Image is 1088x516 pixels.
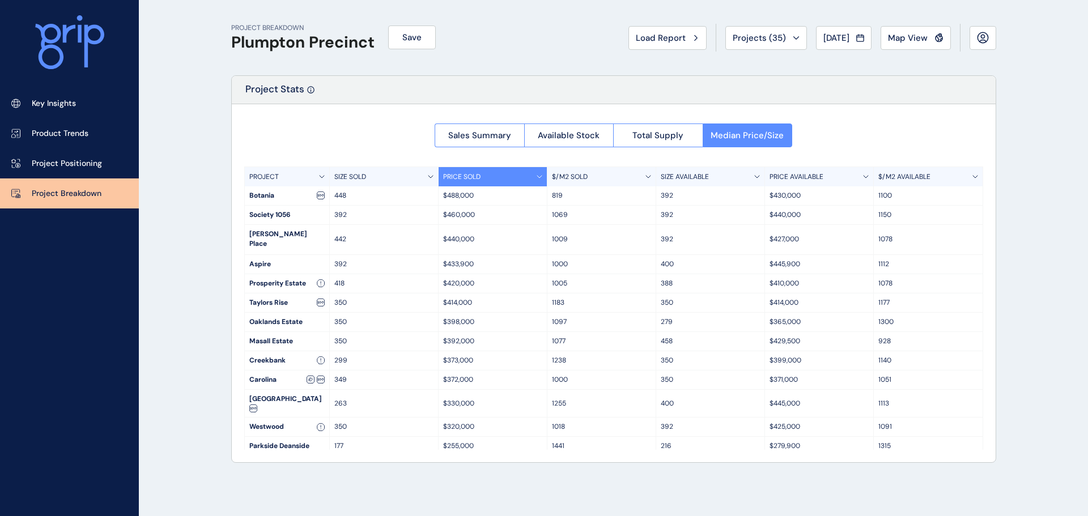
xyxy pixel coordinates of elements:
p: $429,500 [770,336,869,346]
p: $445,000 [770,399,869,408]
p: $365,000 [770,317,869,327]
p: 1183 [552,298,651,308]
p: $425,000 [770,422,869,432]
p: 392 [661,210,760,220]
p: 350 [661,298,760,308]
p: 392 [334,210,433,220]
p: $399,000 [770,356,869,365]
button: Save [388,25,436,49]
button: Median Price/Size [703,123,793,147]
span: Save [402,32,422,43]
p: $433,900 [443,259,542,269]
p: $/M2 AVAILABLE [878,172,930,182]
p: 388 [661,279,760,288]
button: Load Report [628,26,707,50]
p: PROJECT BREAKDOWN [231,23,375,33]
p: $440,000 [770,210,869,220]
p: Project Positioning [32,158,102,169]
p: PRICE SOLD [443,172,481,182]
p: 392 [334,259,433,269]
div: Masall Estate [245,332,329,351]
p: 819 [552,191,651,201]
p: $371,000 [770,375,869,385]
p: 299 [334,356,433,365]
p: 350 [334,317,433,327]
p: 1000 [552,375,651,385]
p: PRICE AVAILABLE [770,172,823,182]
p: 350 [334,298,433,308]
p: 1009 [552,234,651,244]
div: Prosperity Estate [245,274,329,293]
div: Aspire [245,255,329,274]
p: 1078 [878,234,978,244]
p: PROJECT [249,172,279,182]
p: $414,000 [443,298,542,308]
p: 350 [661,375,760,385]
p: 1005 [552,279,651,288]
p: 1113 [878,399,978,408]
p: 1078 [878,279,978,288]
p: $420,000 [443,279,542,288]
div: Society 1056 [245,206,329,224]
p: 928 [878,336,978,346]
p: 350 [334,422,433,432]
p: 1097 [552,317,651,327]
p: 263 [334,399,433,408]
p: SIZE AVAILABLE [661,172,709,182]
p: $255,000 [443,441,542,451]
p: Product Trends [32,128,88,139]
p: 177 [334,441,433,451]
p: $440,000 [443,234,542,244]
button: [DATE] [816,26,872,50]
p: $427,000 [770,234,869,244]
button: Available Stock [524,123,614,147]
p: $410,000 [770,279,869,288]
p: 1177 [878,298,978,308]
p: 1069 [552,210,651,220]
p: 1441 [552,441,651,451]
p: $372,000 [443,375,542,385]
div: Botania [245,186,329,205]
span: Median Price/Size [711,130,784,141]
p: 350 [334,336,433,346]
button: Total Supply [613,123,703,147]
p: $414,000 [770,298,869,308]
p: Key Insights [32,98,76,109]
p: $445,900 [770,259,869,269]
p: 216 [661,441,760,451]
p: 1140 [878,356,978,365]
p: $398,000 [443,317,542,327]
div: [GEOGRAPHIC_DATA] [245,390,329,417]
p: 392 [661,191,760,201]
span: Total Supply [632,130,683,141]
p: 1238 [552,356,651,365]
p: 392 [661,234,760,244]
p: 392 [661,422,760,432]
div: Oaklands Estate [245,313,329,331]
span: Sales Summary [448,130,511,141]
p: $330,000 [443,399,542,408]
p: SIZE SOLD [334,172,366,182]
div: Parkside Deanside [245,437,329,455]
span: [DATE] [823,32,849,44]
p: 1315 [878,441,978,451]
p: $/M2 SOLD [552,172,588,182]
p: 400 [661,399,760,408]
p: 1000 [552,259,651,269]
button: Map View [881,26,951,50]
p: $373,000 [443,356,542,365]
p: 1051 [878,375,978,385]
div: Carolina [245,370,329,389]
button: Projects (35) [725,26,807,50]
p: 1100 [878,191,978,201]
p: 1255 [552,399,651,408]
p: $488,000 [443,191,542,201]
p: 448 [334,191,433,201]
p: 458 [661,336,760,346]
p: 350 [661,356,760,365]
p: $320,000 [443,422,542,432]
p: $392,000 [443,336,542,346]
p: $430,000 [770,191,869,201]
p: 279 [661,317,760,327]
p: 1077 [552,336,651,346]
